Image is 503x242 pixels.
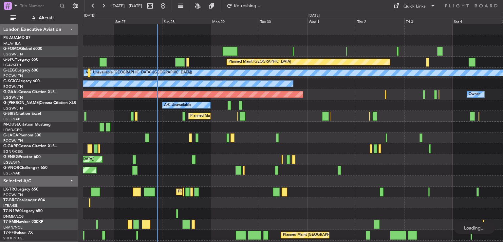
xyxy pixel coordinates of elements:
a: EGNR/CEG [3,149,23,154]
a: LTBA/ISL [3,203,18,208]
div: Thu 2 [356,18,404,24]
a: G-VNORChallenger 650 [3,166,47,170]
div: Wed 1 [307,18,356,24]
a: G-SPCYLegacy 650 [3,58,38,62]
span: T7-FFI [3,231,15,235]
div: [DATE] [84,13,95,19]
div: Fri 3 [404,18,453,24]
div: Sun 28 [162,18,211,24]
div: A/C Unavailable [GEOGRAPHIC_DATA] ([GEOGRAPHIC_DATA]) [85,68,192,78]
div: [DATE] [308,13,320,19]
button: Refreshing... [224,1,263,11]
a: G-ENRGPraetor 600 [3,155,41,159]
a: T7-N1960Legacy 650 [3,209,43,213]
div: Planned Maint [GEOGRAPHIC_DATA] [229,57,291,67]
a: T7-BREChallenger 604 [3,198,45,202]
div: Tue 30 [259,18,307,24]
span: G-GAAL [3,90,18,94]
span: G-LEGC [3,69,17,72]
a: T7-FFIFalcon 7X [3,231,33,235]
span: G-GARE [3,144,18,148]
a: EGGW/LTN [3,73,23,78]
span: T7-N1960 [3,209,22,213]
a: EGLF/FAB [3,117,20,122]
div: Sat 4 [453,18,501,24]
a: LFMD/CEQ [3,128,22,132]
a: LGAV/ATH [3,63,21,68]
a: G-LEGCLegacy 600 [3,69,38,72]
a: EGGW/LTN [3,106,23,111]
a: EGGW/LTN [3,192,23,197]
a: EGLF/FAB [3,171,20,176]
a: EGSS/STN [3,160,21,165]
span: Refreshing... [233,4,261,8]
a: P4-AUAMD-87 [3,36,30,40]
span: All Aircraft [17,16,69,20]
span: G-SIRS [3,112,16,116]
span: [DATE] - [DATE] [111,3,142,9]
span: T7-BRE [3,198,17,202]
a: G-JAGAPhenom 300 [3,133,41,137]
input: Trip Number [20,1,58,11]
button: All Aircraft [7,13,71,23]
div: Sat 27 [114,18,162,24]
a: EGGW/LTN [3,52,23,57]
div: Planned Maint [GEOGRAPHIC_DATA] ([GEOGRAPHIC_DATA]) [190,111,293,121]
a: LFMN/NCE [3,225,23,230]
a: LX-TROLegacy 650 [3,188,38,192]
a: FALA/HLA [3,41,21,46]
a: G-GARECessna Citation XLS+ [3,144,57,148]
a: EGGW/LTN [3,84,23,89]
div: Planned Maint [GEOGRAPHIC_DATA] ([GEOGRAPHIC_DATA]) [283,230,386,240]
a: DNMM/LOS [3,214,24,219]
a: T7-EMIHawker 900XP [3,220,43,224]
div: A/C Unavailable [164,100,191,110]
span: P4-AUA [3,36,18,40]
div: Planned Maint [GEOGRAPHIC_DATA] ([GEOGRAPHIC_DATA]) [178,187,281,197]
a: G-[PERSON_NAME]Cessna Citation XLS [3,101,76,105]
span: G-VNOR [3,166,19,170]
span: LX-TRO [3,188,17,192]
button: Quick Links [390,1,439,11]
span: G-KGKG [3,79,19,83]
span: G-SPCY [3,58,17,62]
a: VHHH/HKG [3,236,23,241]
div: Loading... [454,222,495,234]
a: EGGW/LTN [3,95,23,100]
div: Mon 29 [211,18,259,24]
a: M-OUSECitation Mustang [3,123,51,127]
div: Quick Links [403,3,426,10]
a: G-FOMOGlobal 6000 [3,47,42,51]
span: M-OUSE [3,123,19,127]
span: G-FOMO [3,47,20,51]
a: EGGW/LTN [3,138,23,143]
span: G-JAGA [3,133,18,137]
div: Fri 26 [66,18,114,24]
a: G-SIRSCitation Excel [3,112,41,116]
span: G-ENRG [3,155,19,159]
div: Owner [469,90,480,99]
span: G-[PERSON_NAME] [3,101,40,105]
a: G-KGKGLegacy 600 [3,79,40,83]
span: T7-EMI [3,220,16,224]
a: G-GAALCessna Citation XLS+ [3,90,57,94]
